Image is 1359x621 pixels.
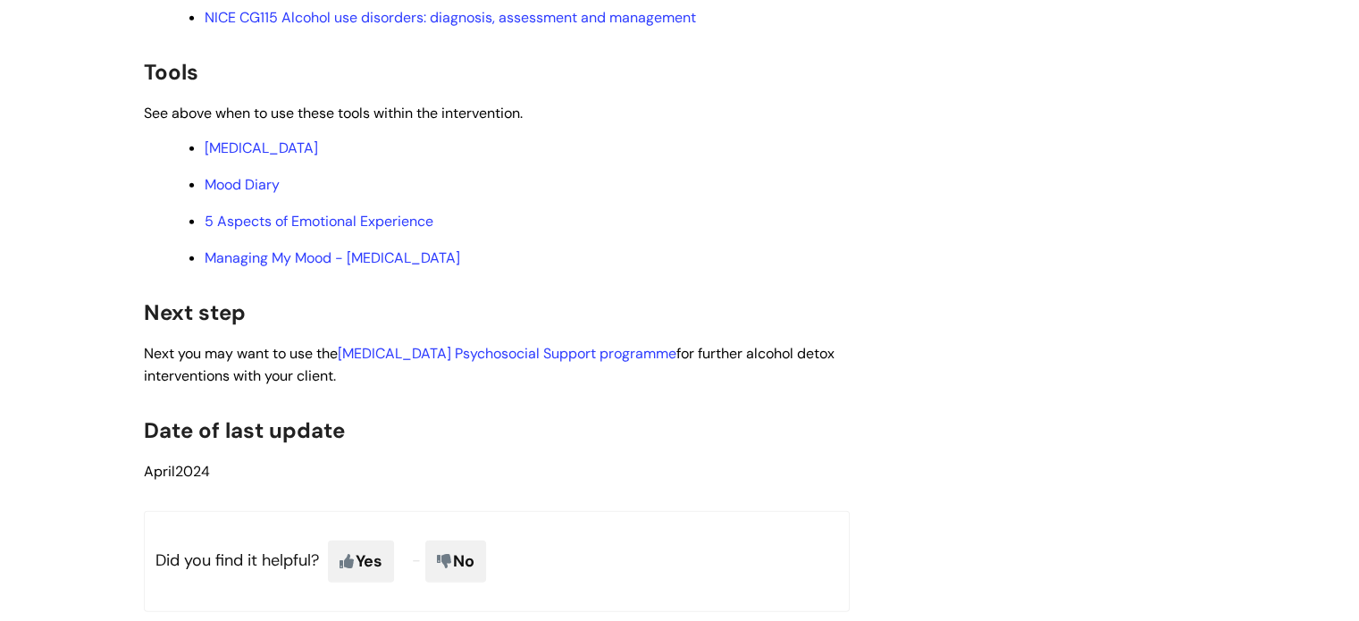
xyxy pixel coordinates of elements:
span: Tools [144,58,198,86]
a: Mood Diary [205,175,280,194]
span: Next step [144,298,246,326]
span: Date of last update [144,416,345,444]
a: [MEDICAL_DATA] [205,138,318,157]
a: [MEDICAL_DATA] Psychosocial Support programme [338,344,676,363]
span: Next you may want to use the for further alcohol detox interventions with your client. [144,344,835,385]
span: See above when to use these tools within the intervention. [144,104,523,122]
a: 5 Aspects of Emotional Experience [205,212,433,231]
p: Did you find it helpful? [144,511,850,611]
a: NICE CG115 Alcohol use disorders: diagnosis, assessment and management [205,8,696,27]
a: Managing My Mood - [MEDICAL_DATA] [205,248,460,267]
span: April [144,462,175,481]
span: 2024 [144,462,210,481]
span: Yes [328,541,394,582]
span: No [425,541,486,582]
